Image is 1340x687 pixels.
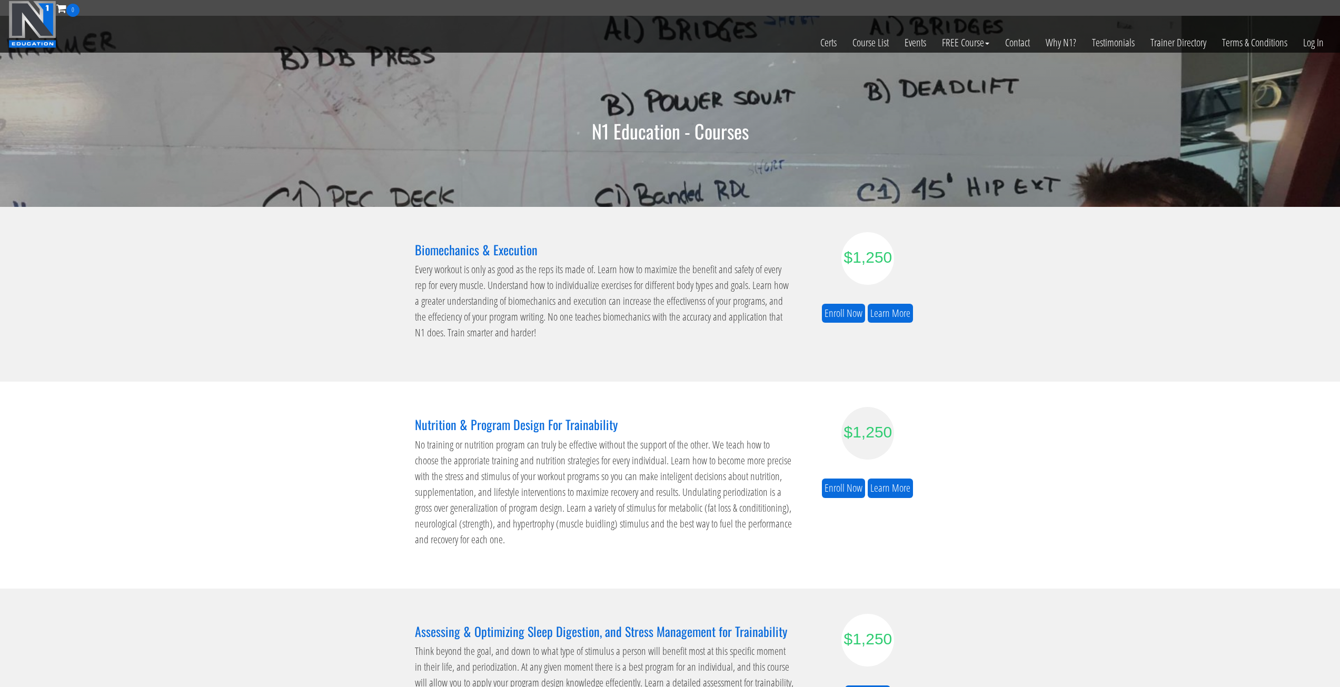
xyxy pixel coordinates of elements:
p: Every workout is only as good as the reps its made of. Learn how to maximize the benefit and safe... [415,262,794,341]
a: Enroll Now [822,479,865,498]
a: Log In [1295,17,1332,68]
a: Testimonials [1084,17,1143,68]
a: Contact [997,17,1038,68]
div: $1,250 [844,245,891,269]
h3: Biomechanics & Execution [415,243,794,256]
p: No training or nutrition program can truly be effective without the support of the other. We teac... [415,437,794,547]
h3: Assessing & Optimizing Sleep Digestion, and Stress Management for Trainability [415,624,794,638]
a: Enroll Now [822,304,865,323]
span: 0 [66,4,80,17]
a: Events [897,17,934,68]
img: n1-education [8,1,56,48]
div: $1,250 [844,420,891,444]
a: 0 [56,1,80,15]
a: Certs [812,17,845,68]
a: Terms & Conditions [1214,17,1295,68]
a: Trainer Directory [1143,17,1214,68]
a: Course List [845,17,897,68]
a: FREE Course [934,17,997,68]
a: Why N1? [1038,17,1084,68]
a: Learn More [868,479,913,498]
a: Learn More [868,304,913,323]
h3: Nutrition & Program Design For Trainability [415,417,794,431]
div: $1,250 [844,627,891,651]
